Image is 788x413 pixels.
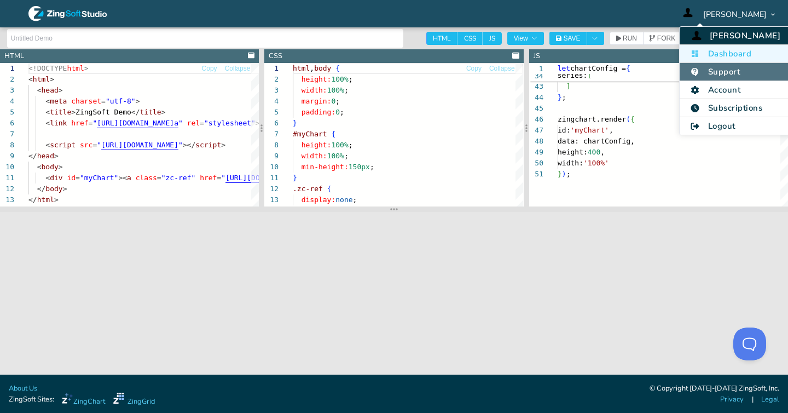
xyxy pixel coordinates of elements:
span: { [332,130,336,138]
span: [URL][DOMAIN_NAME] [225,174,303,182]
span: ; [349,75,353,83]
span: [URL][DOMAIN_NAME] [97,119,174,127]
div: 5 [264,107,279,118]
span: charset [71,97,101,105]
span: rel [187,119,200,127]
div: 3 [264,85,279,96]
span: } [293,119,297,127]
button: Copy [466,64,482,74]
div: 48 [529,136,543,147]
span: id [67,174,76,182]
span: " [178,141,183,149]
span: [URL][DOMAIN_NAME] [101,141,178,149]
span: </ [131,108,140,116]
span: ( [626,115,630,123]
div: 13 [264,194,279,205]
span: ></ [183,141,195,149]
div: © Copyright [DATE]-[DATE] ZingSoft, Inc. [650,383,779,394]
span: , [310,64,315,72]
div: CSS [269,51,282,61]
span: 100% [332,141,349,149]
input: Untitled Demo [11,30,399,47]
span: "myChart" [80,174,118,182]
span: ) [561,170,566,178]
img: 936ed7c5e47b066517b299b1698f7672 [691,30,703,42]
div: 7 [264,129,279,140]
span: HTML [426,32,457,45]
span: ZingSoft Demo [76,108,131,116]
span: let [558,64,570,72]
div: 12 [264,183,279,194]
span: ; [344,152,349,160]
span: ] [566,82,570,90]
span: meta [50,97,67,105]
span: } [293,174,297,182]
span: = [76,174,80,182]
span: = [101,97,106,105]
span: < [45,141,50,149]
div: 51 [529,169,543,180]
span: > [84,64,89,72]
span: = [89,119,93,127]
div: 43 [529,81,543,92]
div: 11 [264,173,279,183]
span: margin: [302,97,332,105]
div: [PERSON_NAME] [686,8,775,20]
a: Privacy [720,394,744,405]
span: </ [28,196,37,204]
span: " [221,174,225,182]
span: 1 [529,64,543,74]
span: < [45,174,50,182]
span: href [71,119,88,127]
span: head [41,86,58,94]
div: 50 [529,158,543,169]
div: 47 [529,125,543,136]
button: Copy [201,64,218,74]
span: none [336,196,353,204]
span: = [157,174,161,182]
span: body [314,64,331,72]
span: > [54,196,59,204]
span: = [217,174,221,182]
span: body [45,185,62,193]
span: CSS [457,32,483,45]
a: About Us [9,383,37,394]
span: #myChart [293,130,327,138]
a: ZingChart [62,393,105,407]
span: body [41,163,58,171]
span: FORK [657,35,675,42]
span: ; [349,141,353,149]
span: < [45,119,50,127]
span: { [626,64,630,72]
span: 0 [336,108,340,116]
span: < [37,86,42,94]
span: a [174,119,178,127]
span: zingchart.render [558,115,626,123]
span: </ [28,152,37,160]
span: > [59,163,63,171]
div: 46 [529,114,543,125]
div: 49 [529,147,543,158]
div: HTML [4,51,24,61]
span: } [558,93,562,101]
div: 1 [264,63,279,74]
div: checkbox-group [426,32,502,45]
span: Collapse [225,65,251,72]
span: height: [558,148,588,156]
span: { [630,115,635,123]
span: width: [558,159,583,167]
span: html [293,64,310,72]
button: RUN [610,32,644,45]
span: head [37,152,54,160]
span: = [92,141,97,149]
div: 44 [529,92,543,103]
span: "zc-ref" [161,174,196,182]
span: } [558,170,562,178]
span: [ [587,71,592,79]
span: " [97,141,101,149]
span: script [195,141,221,149]
span: | [752,394,754,405]
span: 0 [332,97,336,105]
button: Toggle Dropdown [587,32,604,45]
span: < [45,108,50,116]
